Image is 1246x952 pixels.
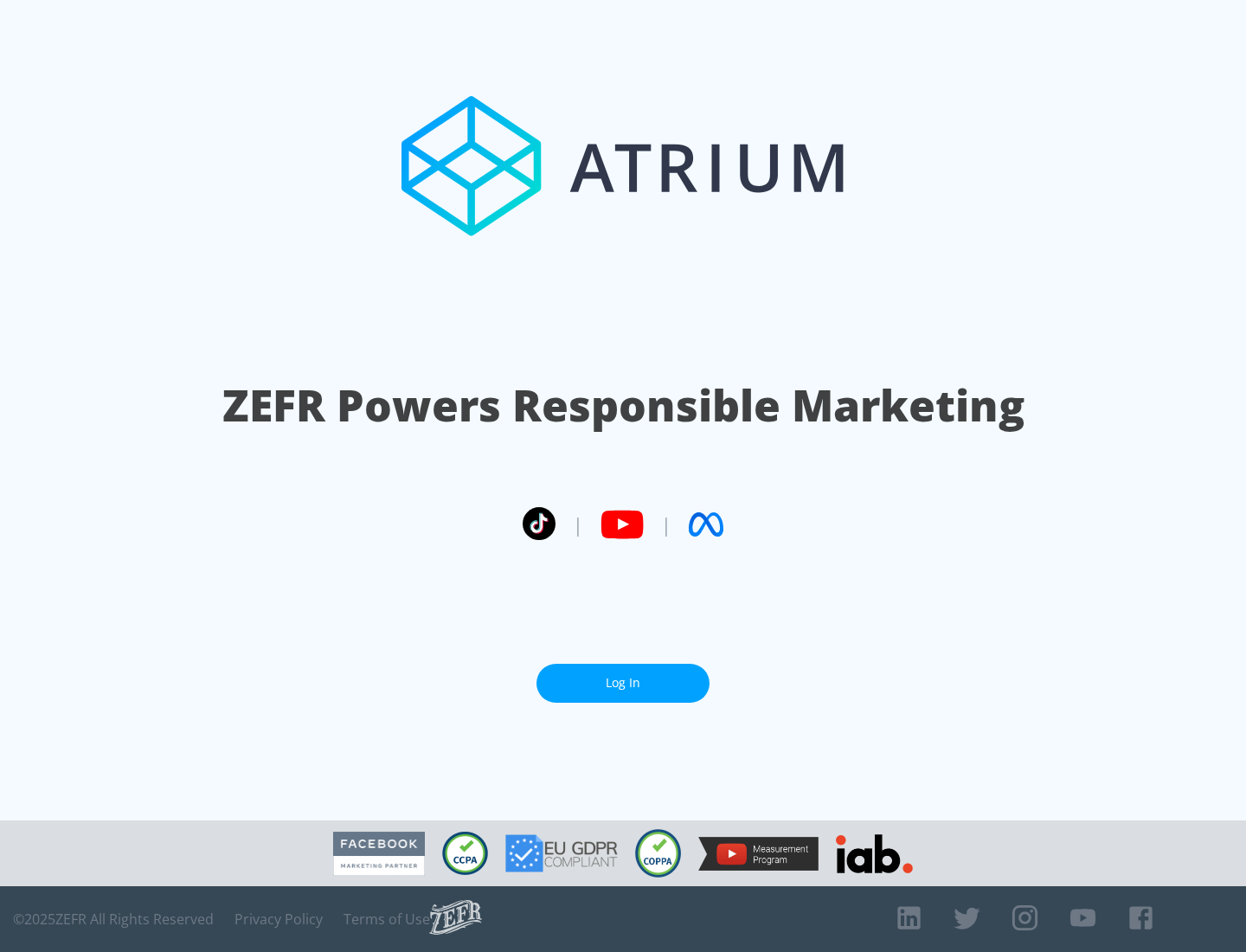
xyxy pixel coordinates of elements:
img: YouTube Measurement Program [698,837,819,871]
img: COPPA Compliant [635,829,681,878]
a: Privacy Policy [234,910,323,928]
span: © 2025 ZEFR All Rights Reserved [13,910,214,928]
img: IAB [836,834,913,873]
h1: ZEFR Powers Responsible Marketing [222,376,1024,435]
img: Facebook Marketing Partner [333,832,425,876]
img: CCPA Compliant [442,832,488,875]
img: GDPR Compliant [505,834,618,872]
span: | [661,511,671,537]
a: Log In [536,664,710,703]
span: | [573,511,583,537]
a: Terms of Use [344,910,430,928]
